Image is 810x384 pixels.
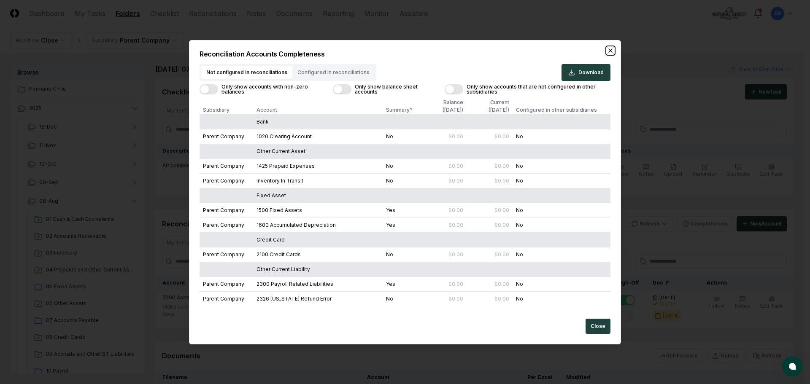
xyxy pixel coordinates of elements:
[253,188,383,203] td: Fixed Asset
[383,277,420,292] td: Yes
[513,159,610,174] td: No
[562,64,610,81] button: Download
[292,66,375,79] button: Configured in reconciliations
[253,203,383,218] td: 1500 Fixed Assets
[513,129,610,144] td: No
[513,247,610,262] td: No
[513,277,610,292] td: No
[200,94,253,115] th: Subsidiary
[200,218,253,233] td: Parent Company
[253,174,383,188] td: Inventory In Transit
[200,174,253,188] td: Parent Company
[467,94,512,115] th: Current ( [DATE] )
[513,292,610,306] td: No
[383,203,420,218] td: Yes
[448,207,463,214] div: $0.00
[383,174,420,188] td: No
[513,174,610,188] td: No
[200,277,253,292] td: Parent Company
[494,221,509,229] div: $0.00
[383,129,420,144] td: No
[355,84,431,94] label: Only show balance sheet accounts
[253,247,383,262] td: 2100 Credit Cards
[494,162,509,170] div: $0.00
[200,292,253,306] td: Parent Company
[513,218,610,233] td: No
[200,129,253,144] td: Parent Company
[513,203,610,218] td: No
[253,144,383,159] td: Other Current Asset
[513,94,610,115] th: Configured in other subsidiaries
[448,221,463,229] div: $0.00
[200,247,253,262] td: Parent Company
[253,159,383,174] td: 1425 Prepaid Expenses
[253,277,383,292] td: 2300 Payroll Related Liabilities
[201,66,292,79] button: Not configured in reconciliations
[448,280,463,288] div: $0.00
[383,218,420,233] td: Yes
[448,251,463,258] div: $0.00
[253,129,383,144] td: 1020 Clearing Account
[253,115,383,129] td: Bank
[383,247,420,262] td: No
[494,133,509,140] div: $0.00
[200,159,253,174] td: Parent Company
[221,84,319,94] label: Only show accounts with non-zero balances
[586,319,610,334] button: Close
[383,292,420,306] td: No
[200,203,253,218] td: Parent Company
[494,280,509,288] div: $0.00
[253,292,383,306] td: 2326 [US_STATE] Refund Error
[253,94,383,115] th: Account
[383,94,420,115] th: Summary?
[253,262,383,277] td: Other Current Liability
[253,233,383,247] td: Credit Card
[448,162,463,170] div: $0.00
[253,218,383,233] td: 1600 Accumulated Depreciation
[383,159,420,174] td: No
[420,94,467,115] th: Balance ( [DATE] )
[578,69,604,76] span: Download
[448,295,463,303] div: $0.00
[494,177,509,185] div: $0.00
[494,251,509,258] div: $0.00
[200,51,610,57] h2: Reconciliation Accounts Completeness
[467,84,610,94] label: Only show accounts that are not configured in other subsidiaries
[448,133,463,140] div: $0.00
[448,177,463,185] div: $0.00
[494,295,509,303] div: $0.00
[494,207,509,214] div: $0.00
